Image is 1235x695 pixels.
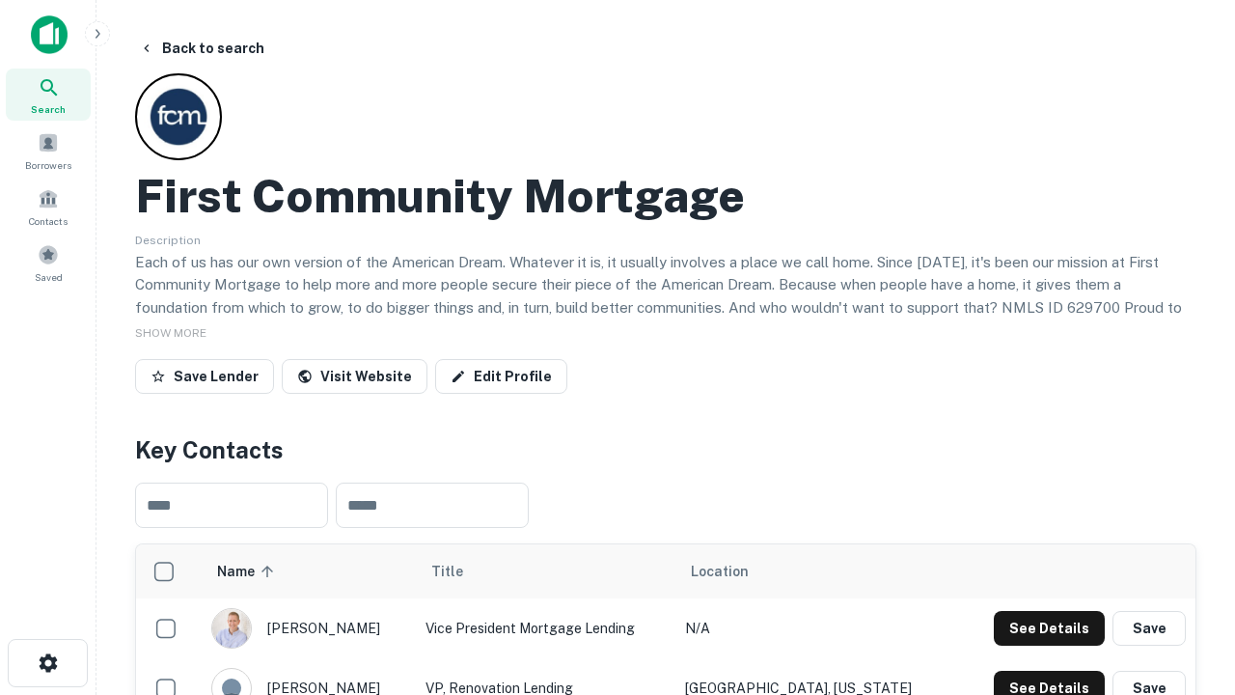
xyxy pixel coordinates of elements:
[994,611,1105,646] button: See Details
[211,608,406,649] div: [PERSON_NAME]
[31,15,68,54] img: capitalize-icon.png
[6,181,91,233] a: Contacts
[675,598,955,658] td: N/A
[135,168,745,224] h2: First Community Mortgage
[202,544,416,598] th: Name
[135,432,1196,467] h4: Key Contacts
[212,609,251,648] img: 1520878720083
[217,560,280,583] span: Name
[29,213,68,229] span: Contacts
[675,544,955,598] th: Location
[6,236,91,289] a: Saved
[135,326,206,340] span: SHOW MORE
[431,560,488,583] span: Title
[35,269,63,285] span: Saved
[135,251,1196,342] p: Each of us has our own version of the American Dream. Whatever it is, it usually involves a place...
[131,31,272,66] button: Back to search
[416,544,675,598] th: Title
[135,359,274,394] button: Save Lender
[6,69,91,121] a: Search
[691,560,749,583] span: Location
[25,157,71,173] span: Borrowers
[435,359,567,394] a: Edit Profile
[282,359,427,394] a: Visit Website
[1112,611,1186,646] button: Save
[135,234,201,247] span: Description
[6,125,91,177] a: Borrowers
[416,598,675,658] td: Vice President Mortgage Lending
[1139,479,1235,571] iframe: Chat Widget
[31,101,66,117] span: Search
